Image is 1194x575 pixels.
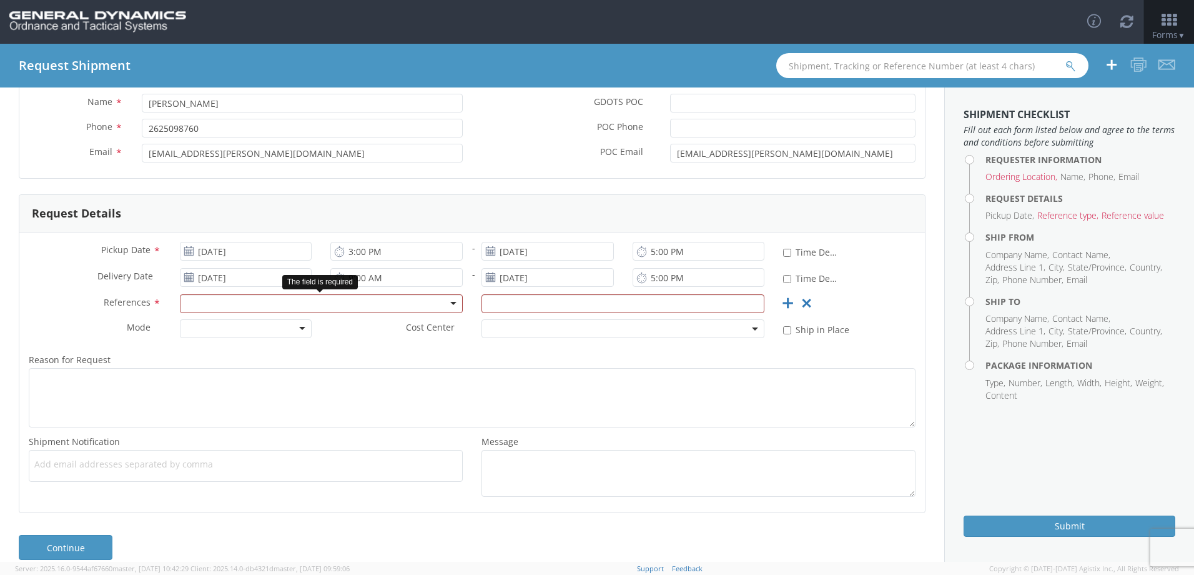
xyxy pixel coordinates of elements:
li: Email [1067,274,1087,286]
input: Time Definite [783,249,791,257]
span: Message [481,436,518,447]
li: Pickup Date [985,209,1034,222]
h4: Package Information [985,361,1175,370]
h4: Request Shipment [19,59,131,72]
li: Number [1009,377,1042,389]
button: Submit [964,516,1175,537]
li: Contact Name [1052,249,1110,261]
li: Address Line 1 [985,325,1045,337]
h4: Ship To [985,297,1175,306]
li: Country [1130,325,1162,337]
label: Time Definite [783,271,840,285]
li: Zip [985,337,999,350]
li: Phone Number [1002,274,1063,286]
li: Length [1045,377,1074,389]
span: References [104,296,150,308]
a: Feedback [672,564,703,573]
li: Company Name [985,249,1049,261]
span: Name [87,96,112,107]
h4: Ship From [985,232,1175,242]
input: Time Definite [783,275,791,283]
a: Support [637,564,664,573]
span: Pickup Date [101,244,150,256]
li: Height [1105,377,1132,389]
span: Add email addresses separated by comma [34,458,457,471]
span: Delivery Date [97,270,153,284]
span: Copyright © [DATE]-[DATE] Agistix Inc., All Rights Reserved [989,564,1179,574]
h4: Requester Information [985,155,1175,164]
li: Zip [985,274,999,286]
label: Ship in Place [783,322,852,336]
span: Reason for Request [29,354,111,366]
span: Email [89,146,112,157]
div: The field is required [282,275,358,289]
span: master, [DATE] 09:59:06 [274,564,350,573]
span: Server: 2025.16.0-9544af67660 [15,564,189,573]
span: Fill out each form listed below and agree to the terms and conditions before submitting [964,124,1175,149]
li: Type [985,377,1005,389]
li: Email [1067,337,1087,350]
li: Name [1060,171,1085,183]
h3: Shipment Checklist [964,109,1175,121]
span: Client: 2025.14.0-db4321d [190,564,350,573]
li: City [1048,325,1065,337]
input: Shipment, Tracking or Reference Number (at least 4 chars) [776,53,1088,78]
li: Country [1130,261,1162,274]
li: Phone Number [1002,337,1063,350]
h4: Request Details [985,194,1175,203]
span: Mode [127,321,150,333]
span: Shipment Notification [29,436,120,447]
li: State/Province [1068,261,1127,274]
img: gd-ots-0c3321f2eb4c994f95cb.png [9,11,186,32]
span: Phone [86,121,112,132]
span: POC Phone [597,121,643,135]
li: City [1048,261,1065,274]
h3: Request Details [32,207,121,220]
li: Ordering Location [985,171,1057,183]
li: Company Name [985,312,1049,325]
li: Contact Name [1052,312,1110,325]
li: Width [1077,377,1102,389]
li: Reference value [1102,209,1164,222]
span: GDOTS POC [594,96,643,110]
span: ▼ [1178,30,1185,41]
li: Reference type [1037,209,1098,222]
li: Content [985,389,1017,402]
li: Email [1118,171,1139,183]
label: Time Definite [783,244,840,259]
span: Forms [1152,29,1185,41]
span: Cost Center [406,321,455,336]
li: Weight [1135,377,1164,389]
a: Continue [19,535,112,560]
span: POC Email [600,146,643,160]
input: Ship in Place [783,326,791,334]
li: Phone [1088,171,1115,183]
li: Address Line 1 [985,261,1045,274]
span: master, [DATE] 10:42:29 [112,564,189,573]
li: State/Province [1068,325,1127,337]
